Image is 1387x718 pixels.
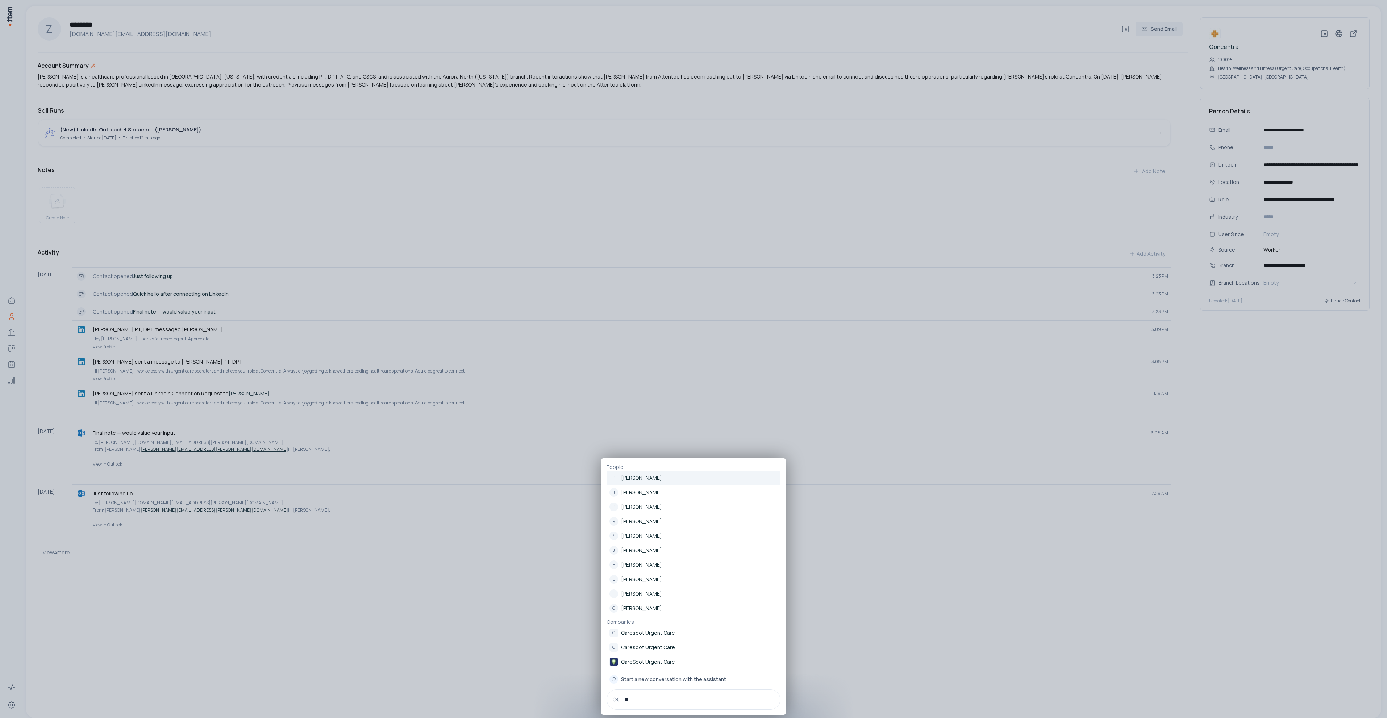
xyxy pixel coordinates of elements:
[609,575,618,584] div: L
[607,672,780,686] button: Start a new conversation with the assistant
[607,471,780,485] a: B[PERSON_NAME]
[621,518,662,525] p: [PERSON_NAME]
[607,640,780,655] a: CCarespot Urgent Care
[609,517,618,526] div: R
[607,655,780,669] a: CareSpot Urgent Care
[609,503,618,511] div: B
[607,558,780,572] a: F[PERSON_NAME]
[609,546,618,555] div: J
[621,576,662,583] p: [PERSON_NAME]
[607,601,780,616] a: C[PERSON_NAME]
[609,532,618,540] div: S
[607,500,780,514] a: B[PERSON_NAME]
[607,572,780,587] a: L[PERSON_NAME]
[621,605,662,612] p: [PERSON_NAME]
[621,629,675,637] p: Carespot Urgent Care
[607,543,780,558] a: J[PERSON_NAME]
[601,458,786,715] div: PeopleB[PERSON_NAME]J[PERSON_NAME]B[PERSON_NAME]R[PERSON_NAME]S[PERSON_NAME]J[PERSON_NAME]F[PERSO...
[607,463,780,471] p: People
[621,474,662,482] p: [PERSON_NAME]
[609,629,618,637] div: C
[607,618,780,626] p: Companies
[621,561,662,568] p: [PERSON_NAME]
[609,604,618,613] div: C
[609,560,618,569] div: F
[607,587,780,601] a: T[PERSON_NAME]
[609,474,618,482] div: B
[621,532,662,539] p: [PERSON_NAME]
[621,547,662,554] p: [PERSON_NAME]
[607,626,780,640] a: CCarespot Urgent Care
[607,514,780,529] a: R[PERSON_NAME]
[607,529,780,543] a: S[PERSON_NAME]
[609,589,618,598] div: T
[607,485,780,500] a: J[PERSON_NAME]
[609,658,618,666] img: CareSpot Urgent Care
[621,644,675,651] p: Carespot Urgent Care
[621,503,662,511] p: [PERSON_NAME]
[609,488,618,497] div: J
[621,658,675,665] p: CareSpot Urgent Care
[621,676,726,683] span: Start a new conversation with the assistant
[609,643,618,652] div: C
[621,489,662,496] p: [PERSON_NAME]
[621,590,662,597] p: [PERSON_NAME]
